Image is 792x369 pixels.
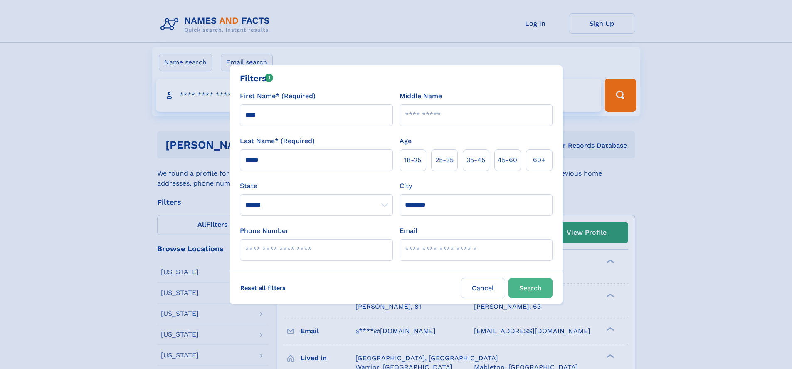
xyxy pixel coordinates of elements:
span: 25‑35 [435,155,454,165]
label: First Name* (Required) [240,91,316,101]
span: 60+ [533,155,545,165]
label: Last Name* (Required) [240,136,315,146]
label: Phone Number [240,226,289,236]
button: Search [508,278,553,298]
label: Reset all filters [235,278,291,298]
span: 35‑45 [466,155,485,165]
label: Middle Name [400,91,442,101]
div: Filters [240,72,274,84]
label: City [400,181,412,191]
label: State [240,181,393,191]
label: Email [400,226,417,236]
label: Cancel [461,278,505,298]
label: Age [400,136,412,146]
span: 18‑25 [404,155,421,165]
span: 45‑60 [498,155,517,165]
